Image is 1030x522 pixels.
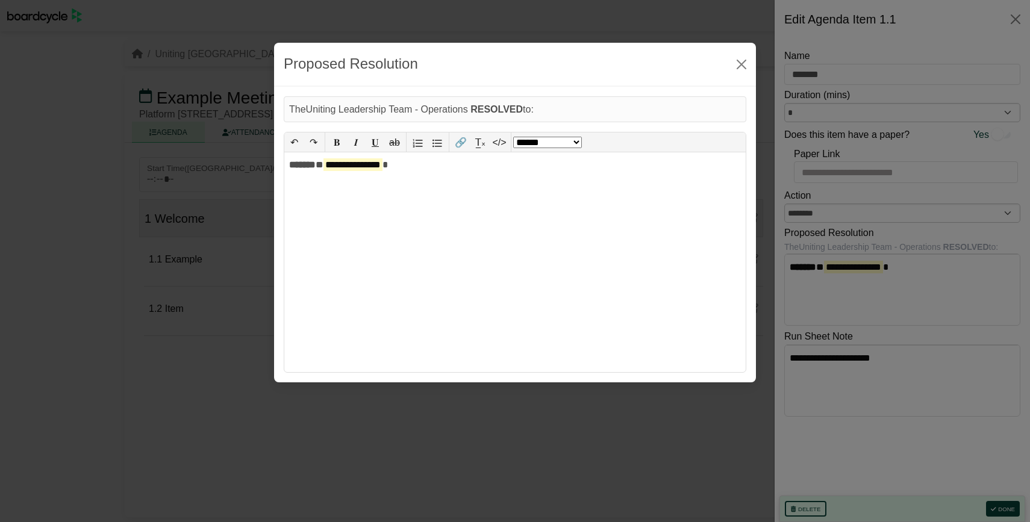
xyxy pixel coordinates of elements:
span: 𝐔 [372,137,379,148]
button: Close [732,55,751,74]
button: 𝐔 [366,132,385,152]
button: T̲ₓ [470,132,490,152]
button: ab [385,132,404,152]
s: ab [389,137,400,148]
button: ↶ [284,132,304,152]
b: RESOLVED [470,104,523,114]
button: Numbered list [408,132,428,152]
button: Bullet list [428,132,447,152]
button: 𝑰 [346,132,366,152]
button: 𝐁 [327,132,346,152]
button: </> [490,132,509,152]
div: Proposed Resolution [284,52,418,75]
button: ↷ [304,132,323,152]
div: The Uniting Leadership Team - Operations to: [284,96,746,123]
button: 🔗 [451,132,470,152]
